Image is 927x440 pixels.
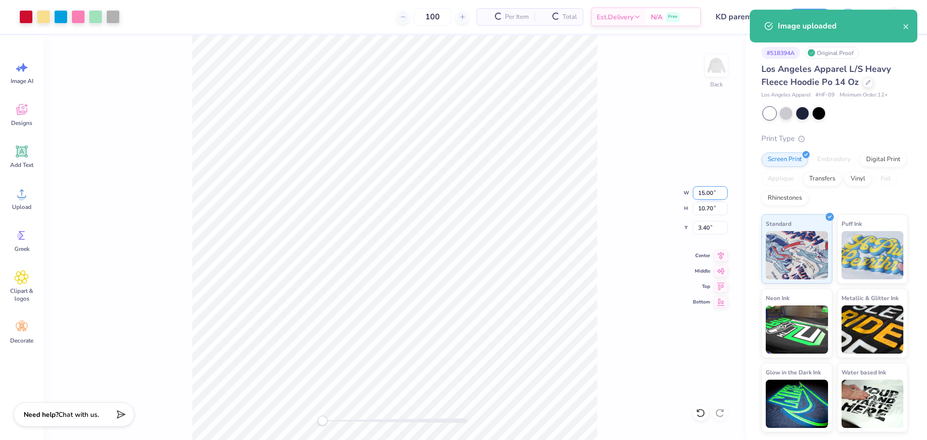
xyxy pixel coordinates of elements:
[811,152,857,167] div: Embroidery
[761,91,811,99] span: Los Angeles Apparel
[766,231,828,279] img: Standard
[693,252,710,260] span: Center
[58,410,99,419] span: Chat with us.
[710,80,723,89] div: Back
[11,77,33,85] span: Image AI
[766,219,791,229] span: Standard
[11,119,32,127] span: Designs
[668,14,677,20] span: Free
[842,219,862,229] span: Puff Ink
[903,20,910,32] button: close
[761,63,891,88] span: Los Angeles Apparel L/S Heavy Fleece Hoodie Po 14 Oz
[318,416,327,426] div: Accessibility label
[693,298,710,306] span: Bottom
[24,410,58,419] strong: Need help?
[414,8,451,26] input: – –
[884,7,903,27] img: John Michael Binayas
[707,56,726,75] img: Back
[693,283,710,290] span: Top
[842,231,904,279] img: Puff Ink
[815,91,835,99] span: # HF-09
[778,20,903,32] div: Image uploaded
[693,267,710,275] span: Middle
[842,293,899,303] span: Metallic & Glitter Ink
[10,337,33,344] span: Decorate
[844,172,871,186] div: Vinyl
[766,293,789,303] span: Neon Ink
[597,12,633,22] span: Est. Delivery
[761,172,800,186] div: Applique
[805,47,859,59] div: Original Proof
[766,367,821,377] span: Glow in the Dark Ink
[12,203,31,211] span: Upload
[651,12,662,22] span: N/A
[562,12,577,22] span: Total
[761,133,908,144] div: Print Type
[766,305,828,354] img: Neon Ink
[840,91,888,99] span: Minimum Order: 12 +
[842,367,886,377] span: Water based Ink
[860,152,907,167] div: Digital Print
[869,7,908,27] a: JM
[766,380,828,428] img: Glow in the Dark Ink
[842,380,904,428] img: Water based Ink
[708,7,779,27] input: Untitled Design
[505,12,529,22] span: Per Item
[6,287,38,302] span: Clipart & logos
[14,245,29,253] span: Greek
[842,305,904,354] img: Metallic & Glitter Ink
[803,172,842,186] div: Transfers
[761,47,800,59] div: # 518394A
[874,172,897,186] div: Foil
[761,191,808,206] div: Rhinestones
[10,161,33,169] span: Add Text
[761,152,808,167] div: Screen Print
